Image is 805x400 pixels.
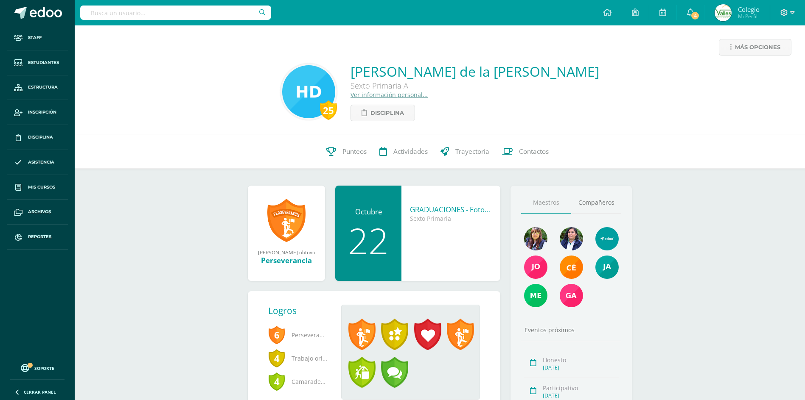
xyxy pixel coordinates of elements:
[715,4,732,21] img: 6662caab5368120307d9ba51037d29bc.png
[521,326,621,334] div: Eventos próximos
[268,347,328,370] span: Trabajo original
[351,62,599,81] a: [PERSON_NAME] de la [PERSON_NAME]
[344,207,393,217] div: Octubre
[10,362,65,373] a: Soporte
[268,370,328,393] span: Camaradería
[351,91,428,99] a: Ver información personal...
[524,227,547,250] img: 6d943afbfb55daf15a6ae4baf0001dc4.png
[28,159,54,166] span: Asistencia
[370,105,404,121] span: Disciplina
[690,11,700,20] span: 4
[410,214,492,222] div: Sexto Primaria
[434,135,496,169] a: Trayectoria
[373,135,434,169] a: Actividades
[268,348,285,368] span: 4
[34,365,54,371] span: Soporte
[7,75,68,100] a: Estructura
[519,147,549,156] span: Contactos
[524,284,547,307] img: 58b2170703ca3da881366cb245830aab.png
[543,356,619,364] div: Honesto
[80,6,271,20] input: Busca un usuario...
[344,223,393,258] div: 22
[571,192,621,214] a: Compañeros
[268,325,285,344] span: 6
[351,81,599,91] div: Sexto Primaria A
[7,125,68,150] a: Disciplina
[455,147,489,156] span: Trayectoria
[521,192,571,214] a: Maestros
[351,105,415,121] a: Disciplina
[7,225,68,250] a: Reportes
[268,323,328,347] span: Perseverancia
[543,384,619,392] div: Participativo
[393,147,428,156] span: Actividades
[738,13,760,20] span: Mi Perfil
[28,109,56,116] span: Inscripción
[7,175,68,200] a: Mis cursos
[28,34,42,41] span: Staff
[28,184,55,191] span: Mis cursos
[496,135,555,169] a: Contactos
[410,205,492,214] div: GRADUACIONES - Fotografías de Graduandos - SEXTO PRIMARIA
[256,256,317,265] div: Perseverancia
[28,59,59,66] span: Estudiantes
[28,233,51,240] span: Reportes
[595,256,619,279] img: 5740360f216387f8789e07ca9ccc9a63.png
[719,39,791,56] a: Más opciones
[560,256,583,279] img: 9fe7580334846c559dff5945f0b8902e.png
[543,364,619,371] div: [DATE]
[7,200,68,225] a: Archivos
[595,227,619,250] img: e13555400e539d49a325e37c8b84e82e.png
[268,372,285,391] span: 4
[560,227,583,250] img: 8ac89551984a15469ed46b81d3d3020e.png
[282,65,335,118] img: 1ec8dcef5be9b1dd3f1505285f949036.png
[256,249,317,256] div: [PERSON_NAME] obtuvo
[7,50,68,75] a: Estudiantes
[24,389,56,395] span: Cerrar panel
[738,5,760,14] span: Colegio
[7,100,68,125] a: Inscripción
[7,25,68,50] a: Staff
[560,284,583,307] img: 70cc21b8d61c418a4b6ede52432d9ed3.png
[342,147,367,156] span: Punteos
[28,208,51,215] span: Archivos
[543,392,619,399] div: [DATE]
[28,84,58,91] span: Estructura
[268,305,334,317] div: Logros
[524,256,547,279] img: da6272e57f3de7119ddcbb64cb0effc0.png
[7,150,68,175] a: Asistencia
[28,134,53,141] span: Disciplina
[320,135,373,169] a: Punteos
[735,39,780,55] span: Más opciones
[320,100,337,120] div: 25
